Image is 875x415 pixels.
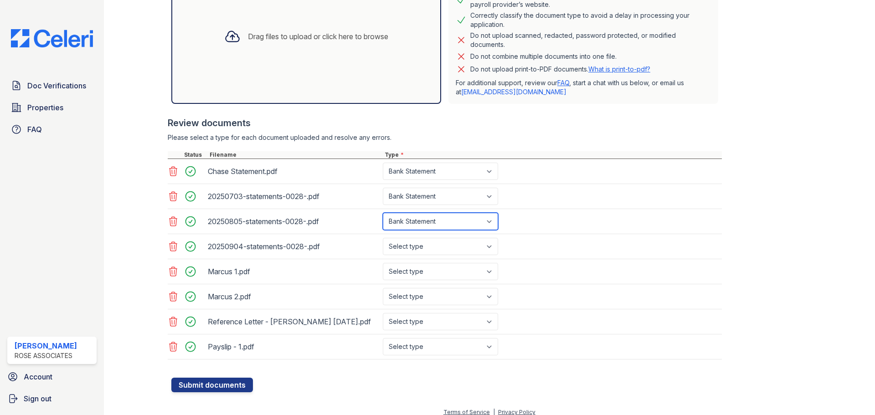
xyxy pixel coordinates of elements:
[470,51,617,62] div: Do not combine multiple documents into one file.
[4,389,100,408] a: Sign out
[24,393,51,404] span: Sign out
[182,151,208,159] div: Status
[208,151,383,159] div: Filename
[208,214,379,229] div: 20250805-statements-0028-.pdf
[461,88,566,96] a: [EMAIL_ADDRESS][DOMAIN_NAME]
[588,65,650,73] a: What is print-to-pdf?
[171,378,253,392] button: Submit documents
[4,29,100,47] img: CE_Logo_Blue-a8612792a0a2168367f1c8372b55b34899dd931a85d93a1a3d3e32e68fde9ad4.png
[7,77,97,95] a: Doc Verifications
[208,339,379,354] div: Payslip - 1.pdf
[7,98,97,117] a: Properties
[208,164,379,179] div: Chase Statement.pdf
[15,351,77,360] div: Rose Associates
[27,102,63,113] span: Properties
[7,120,97,138] a: FAQ
[557,79,569,87] a: FAQ
[168,117,722,129] div: Review documents
[208,314,379,329] div: Reference Letter - [PERSON_NAME] [DATE].pdf
[208,289,379,304] div: Marcus 2.pdf
[248,31,388,42] div: Drag files to upload or click here to browse
[27,80,86,91] span: Doc Verifications
[208,189,379,204] div: 20250703-statements-0028-.pdf
[168,133,722,142] div: Please select a type for each document uploaded and resolve any errors.
[24,371,52,382] span: Account
[4,368,100,386] a: Account
[15,340,77,351] div: [PERSON_NAME]
[383,151,722,159] div: Type
[208,239,379,254] div: 20250904-statements-0028-.pdf
[470,11,711,29] div: Correctly classify the document type to avoid a delay in processing your application.
[470,65,650,74] p: Do not upload print-to-PDF documents.
[470,31,711,49] div: Do not upload scanned, redacted, password protected, or modified documents.
[27,124,42,135] span: FAQ
[456,78,711,97] p: For additional support, review our , start a chat with us below, or email us at
[208,264,379,279] div: Marcus 1.pdf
